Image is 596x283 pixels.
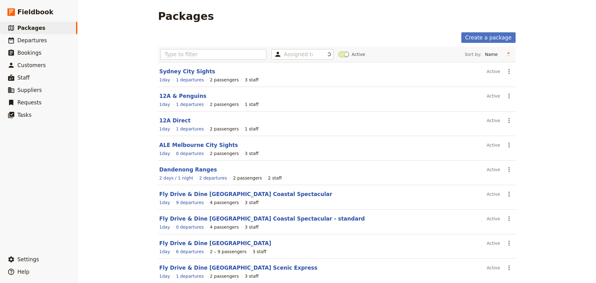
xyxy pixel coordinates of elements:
span: Staff [17,75,30,81]
span: Active [352,51,365,57]
a: View the itinerary for this package [159,126,170,132]
div: 3 staff [245,273,259,279]
div: 3 staff [252,249,266,255]
div: 2 passengers [233,175,262,181]
a: View the itinerary for this package [159,101,170,107]
button: Change sort direction [504,50,513,59]
input: Type to filter [160,49,266,60]
a: View the departures for this package [176,101,204,107]
div: 2 passengers [210,126,239,132]
a: View the departures for this package [199,175,227,181]
div: 3 staff [245,199,259,206]
a: Fly Drive & Dine [GEOGRAPHIC_DATA] [159,240,271,246]
a: Dandenong Ranges [159,167,217,173]
div: 4 passengers [210,199,239,206]
a: View the itinerary for this package [159,249,170,255]
div: 3 staff [245,150,259,157]
button: Actions [504,213,514,224]
div: 2 passengers [210,77,239,83]
div: 1 staff [245,126,259,132]
div: Active [487,140,500,150]
span: Tasks [17,112,32,118]
a: View the itinerary for this package [159,273,170,279]
span: Help [17,269,29,275]
div: 4 passengers [210,224,239,230]
span: 2 days / 1 night [159,176,193,180]
input: Assigned to [284,51,313,58]
span: 1 day [159,274,170,279]
button: Actions [504,189,514,199]
button: Actions [504,140,514,150]
span: Bookings [17,50,41,56]
a: View the departures for this package [176,150,204,157]
a: View the itinerary for this package [159,150,170,157]
span: Settings [17,256,39,262]
button: Actions [504,164,514,175]
div: 3 staff [245,77,259,83]
a: Fly Drive & Dine [GEOGRAPHIC_DATA] Scenic Express [159,265,317,271]
span: Packages [17,25,45,31]
a: View the departures for this package [176,273,204,279]
span: Departures [17,37,47,43]
span: 1 day [159,126,170,131]
div: Active [487,262,500,273]
div: Active [487,66,500,77]
div: 2 passengers [210,101,239,107]
a: View the departures for this package [176,224,204,230]
span: Sort by: [465,51,481,57]
button: Actions [504,238,514,249]
a: View the itinerary for this package [159,224,170,230]
div: 2 passengers [210,273,239,279]
span: 1 day [159,200,170,205]
a: View the itinerary for this package [159,77,170,83]
div: Active [487,115,500,126]
div: 2 – 9 passengers [210,249,246,255]
div: Active [487,91,500,101]
div: 2 staff [268,175,282,181]
span: Requests [17,99,42,106]
a: 12A Direct [159,117,191,124]
a: View the itinerary for this package [159,199,170,206]
span: Suppliers [17,87,42,93]
a: View the departures for this package [176,249,204,255]
button: Actions [504,262,514,273]
a: Create a package [461,32,516,43]
span: 1 day [159,225,170,230]
button: Actions [504,115,514,126]
a: Sydney City Sights [159,68,215,75]
a: View the departures for this package [176,77,204,83]
div: 3 staff [245,224,259,230]
div: Active [487,164,500,175]
button: Actions [504,91,514,101]
span: 1 day [159,77,170,82]
a: Fly Drive & Dine [GEOGRAPHIC_DATA] Coastal Spectacular - standard [159,216,365,222]
span: Customers [17,62,46,68]
a: View the itinerary for this package [159,175,193,181]
div: Active [487,238,500,249]
h1: Packages [158,10,214,22]
select: Sort by: [482,50,504,59]
button: Actions [504,66,514,77]
a: View the departures for this package [176,126,204,132]
span: 1 day [159,102,170,107]
a: ALE Melbourne City Sights [159,142,238,148]
div: 1 staff [245,101,259,107]
a: 12A & Penguins [159,93,206,99]
span: 1 day [159,151,170,156]
div: Active [487,189,500,199]
div: Active [487,213,500,224]
div: 2 passengers [210,150,239,157]
span: Fieldbook [17,7,53,17]
a: View the departures for this package [176,199,204,206]
span: 1 day [159,249,170,254]
a: Fly Drive & Dine [GEOGRAPHIC_DATA] Coastal Spectacular [159,191,332,197]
